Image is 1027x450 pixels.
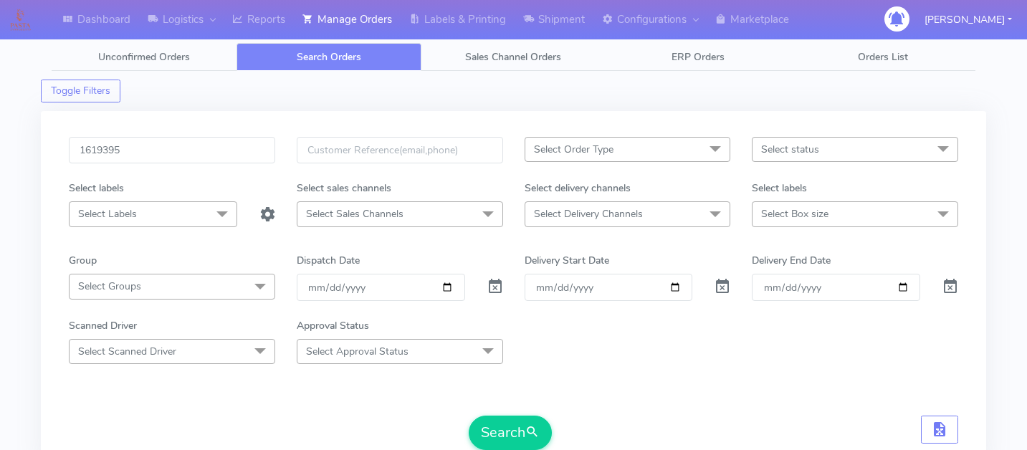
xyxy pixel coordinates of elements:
[78,279,141,293] span: Select Groups
[465,50,561,64] span: Sales Channel Orders
[672,50,725,64] span: ERP Orders
[761,143,819,156] span: Select status
[306,207,403,221] span: Select Sales Channels
[69,253,97,268] label: Group
[858,50,908,64] span: Orders List
[41,80,120,102] button: Toggle Filters
[52,43,975,71] ul: Tabs
[752,181,807,196] label: Select labels
[752,253,831,268] label: Delivery End Date
[469,416,552,450] button: Search
[69,318,137,333] label: Scanned Driver
[297,181,391,196] label: Select sales channels
[78,207,137,221] span: Select Labels
[534,143,613,156] span: Select Order Type
[69,181,124,196] label: Select labels
[98,50,190,64] span: Unconfirmed Orders
[297,137,503,163] input: Customer Reference(email,phone)
[297,318,369,333] label: Approval Status
[306,345,409,358] span: Select Approval Status
[525,253,609,268] label: Delivery Start Date
[534,207,643,221] span: Select Delivery Channels
[914,5,1023,34] button: [PERSON_NAME]
[297,253,360,268] label: Dispatch Date
[297,50,361,64] span: Search Orders
[78,345,176,358] span: Select Scanned Driver
[761,207,828,221] span: Select Box size
[525,181,631,196] label: Select delivery channels
[69,137,275,163] input: Order Id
